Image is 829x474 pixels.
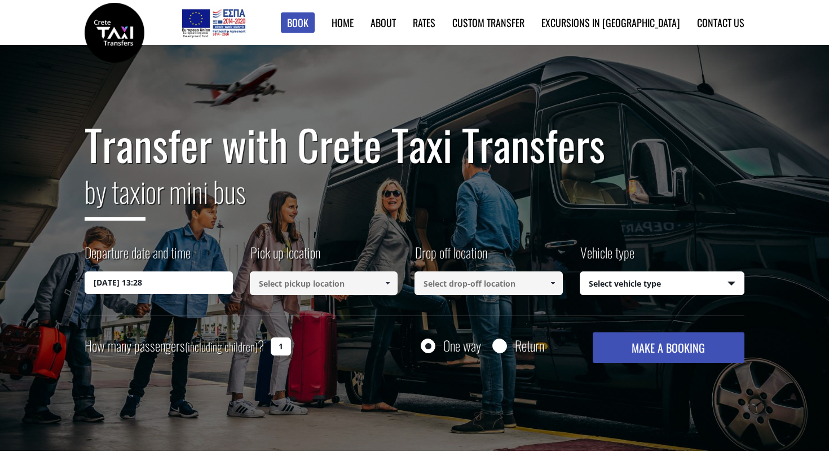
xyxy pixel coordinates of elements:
[85,170,145,221] span: by taxi
[443,339,481,353] label: One way
[378,271,397,295] a: Show All Items
[580,272,744,296] span: Select vehicle type
[413,15,435,30] a: Rates
[580,243,634,271] label: Vehicle type
[85,121,744,168] h1: Transfer with Crete Taxi Transfers
[515,339,544,353] label: Return
[185,338,258,355] small: (including children)
[414,271,563,295] input: Select drop-off location
[85,3,144,63] img: Crete Taxi Transfers | Safe Taxi Transfer Services from to Heraklion Airport, Chania Airport, Ret...
[250,243,320,271] label: Pick up location
[593,332,744,363] button: MAKE A BOOKING
[281,12,315,33] a: Book
[250,271,398,295] input: Select pickup location
[332,15,354,30] a: Home
[371,15,396,30] a: About
[452,15,524,30] a: Custom Transfer
[85,332,264,360] label: How many passengers ?
[697,15,744,30] a: Contact us
[85,25,144,37] a: Crete Taxi Transfers | Safe Taxi Transfer Services from to Heraklion Airport, Chania Airport, Ret...
[85,168,744,229] h2: or mini bus
[180,6,247,39] img: e-bannersEUERDF180X90.jpg
[543,271,562,295] a: Show All Items
[541,15,680,30] a: Excursions in [GEOGRAPHIC_DATA]
[85,243,191,271] label: Departure date and time
[414,243,487,271] label: Drop off location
